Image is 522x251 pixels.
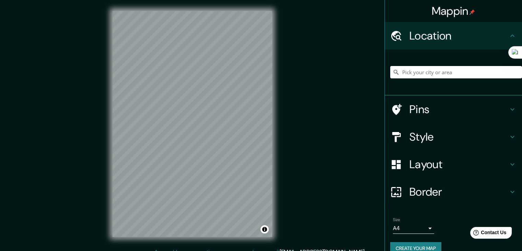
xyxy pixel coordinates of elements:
[432,4,475,18] h4: Mappin
[393,217,400,223] label: Size
[385,22,522,50] div: Location
[385,96,522,123] div: Pins
[469,9,475,15] img: pin-icon.png
[409,29,508,43] h4: Location
[393,223,434,234] div: A4
[409,185,508,199] h4: Border
[385,151,522,178] div: Layout
[260,225,269,233] button: Toggle attribution
[385,178,522,206] div: Border
[461,224,514,243] iframe: Help widget launcher
[390,66,522,78] input: Pick your city or area
[385,123,522,151] div: Style
[409,157,508,171] h4: Layout
[113,11,272,237] canvas: Map
[409,130,508,144] h4: Style
[409,102,508,116] h4: Pins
